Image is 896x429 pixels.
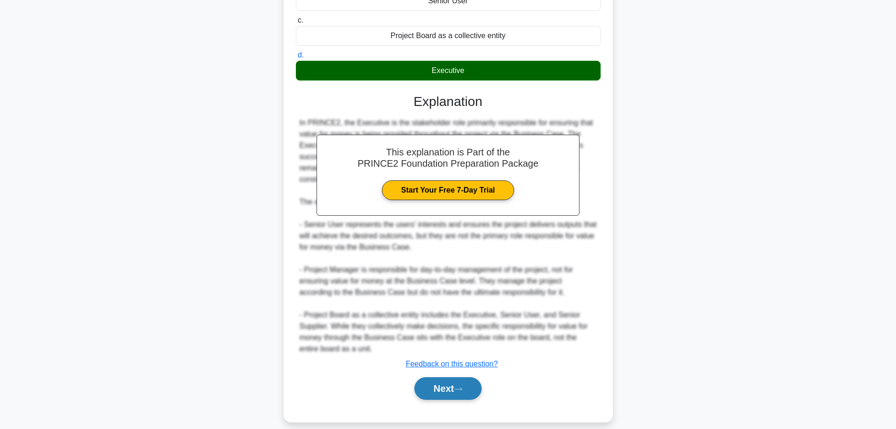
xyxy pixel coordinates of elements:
[298,51,304,59] span: d.
[406,360,498,368] a: Feedback on this question?
[382,180,514,200] a: Start Your Free 7-Day Trial
[296,26,601,46] div: Project Board as a collective entity
[414,377,482,400] button: Next
[301,94,595,110] h3: Explanation
[296,61,601,81] div: Executive
[300,117,597,355] div: In PRINCE2, the Executive is the stakeholder role primarily responsible for ensuring that value f...
[298,16,303,24] span: c.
